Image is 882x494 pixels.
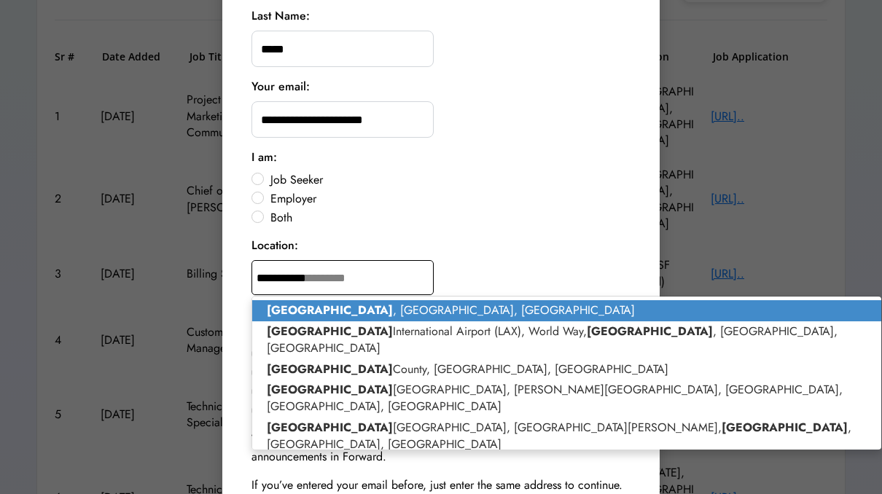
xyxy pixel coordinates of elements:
[267,361,393,377] strong: [GEOGRAPHIC_DATA]
[252,321,881,359] p: International Airport (LAX), World Way, , [GEOGRAPHIC_DATA], [GEOGRAPHIC_DATA]
[267,419,393,436] strong: [GEOGRAPHIC_DATA]
[722,419,848,436] strong: [GEOGRAPHIC_DATA]
[266,212,631,224] label: Both
[252,380,881,417] p: [GEOGRAPHIC_DATA], [PERSON_NAME][GEOGRAPHIC_DATA], [GEOGRAPHIC_DATA], [GEOGRAPHIC_DATA], [GEOGRAP...
[267,381,393,398] strong: [GEOGRAPHIC_DATA]
[252,359,881,380] p: County, [GEOGRAPHIC_DATA], [GEOGRAPHIC_DATA]
[587,323,713,340] strong: [GEOGRAPHIC_DATA]
[266,174,631,186] label: Job Seeker
[266,193,631,205] label: Employer
[251,7,310,25] div: Last Name:
[267,302,393,318] strong: [GEOGRAPHIC_DATA]
[251,78,310,95] div: Your email:
[252,300,881,321] p: , [GEOGRAPHIC_DATA], [GEOGRAPHIC_DATA]
[251,237,298,254] div: Location:
[252,417,881,455] p: [GEOGRAPHIC_DATA], [GEOGRAPHIC_DATA][PERSON_NAME], , [GEOGRAPHIC_DATA], [GEOGRAPHIC_DATA]
[251,477,623,494] div: If you’ve entered your email before, just enter the same address to continue.
[267,323,393,340] strong: [GEOGRAPHIC_DATA]
[251,149,277,166] div: I am:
